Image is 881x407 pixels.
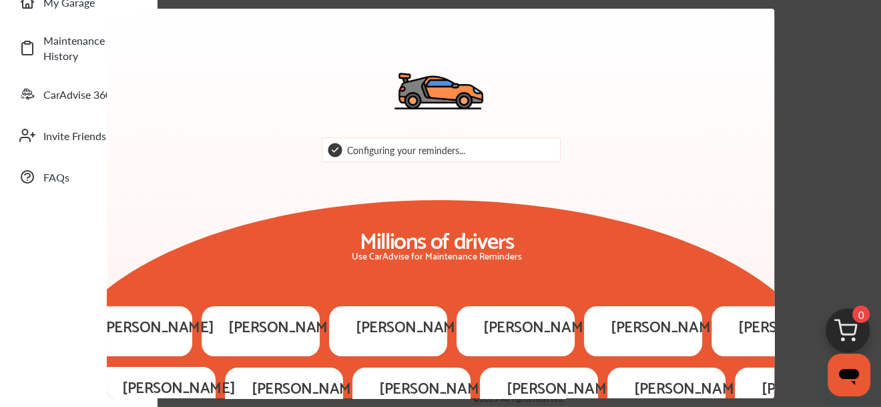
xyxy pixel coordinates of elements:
[762,378,874,396] b: [PERSON_NAME]
[379,378,492,396] b: [PERSON_NAME]
[122,378,235,395] b: [PERSON_NAME]
[252,378,364,396] b: [PERSON_NAME]
[43,128,137,143] span: Invite Friends
[347,144,556,156] div: Configuring your reminders...
[101,317,214,334] b: [PERSON_NAME]
[322,226,551,250] b: Millions of drivers
[12,26,143,70] a: Maintenance History
[738,317,851,334] b: [PERSON_NAME]
[852,306,870,323] span: 0
[507,378,619,396] b: [PERSON_NAME]
[483,317,596,334] b: [PERSON_NAME]
[228,317,341,334] b: [PERSON_NAME]
[611,317,723,334] b: [PERSON_NAME]
[43,87,137,102] span: CarAdvise 360
[816,302,880,366] img: cart_icon.3d0951e8.svg
[43,169,137,185] span: FAQs
[634,378,747,396] b: [PERSON_NAME]
[12,159,143,194] a: FAQs
[828,354,870,396] iframe: Button to launch messaging window
[43,33,137,63] span: Maintenance History
[320,250,553,261] div: Use CarAdvise for Maintenance Reminders
[356,317,469,334] b: [PERSON_NAME]
[12,118,143,153] a: Invite Friends
[12,77,143,111] a: CarAdvise 360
